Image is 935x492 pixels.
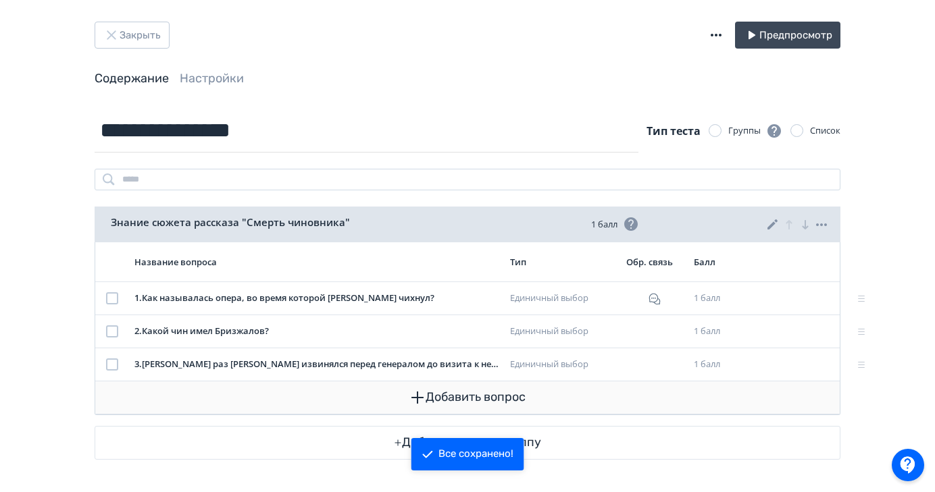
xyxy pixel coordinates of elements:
[134,358,499,371] div: 3 . [PERSON_NAME] раз [PERSON_NAME] извинялся перед генералом до визита к нему?
[810,124,840,138] div: Список
[510,325,615,338] div: Единичный выбор
[647,124,701,138] span: Тип теста
[626,256,683,268] div: Обр. связь
[180,71,244,86] a: Настройки
[95,427,840,459] button: Добавить новую группу
[510,358,615,371] div: Единичный выбор
[694,325,744,338] div: 1 балл
[694,358,744,371] div: 1 балл
[134,256,499,268] div: Название вопроса
[694,256,744,268] div: Балл
[95,22,170,49] button: Закрыть
[694,292,744,305] div: 1 балл
[510,256,615,268] div: Тип
[111,215,350,230] span: Знание сюжета рассказа "Смерть чиновника"
[735,22,840,49] button: Предпросмотр
[438,447,513,461] div: Все сохранено!
[510,292,615,305] div: Единичный выбор
[591,216,639,232] span: 1 балл
[134,325,499,338] div: 2 . Какой чин имел Бризжалов?
[106,381,829,414] button: Добавить вопрос
[728,123,782,139] div: Группы
[95,71,169,86] a: Содержание
[134,292,499,305] div: 1 . Как называлась опера, во время которой [PERSON_NAME] чихнул?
